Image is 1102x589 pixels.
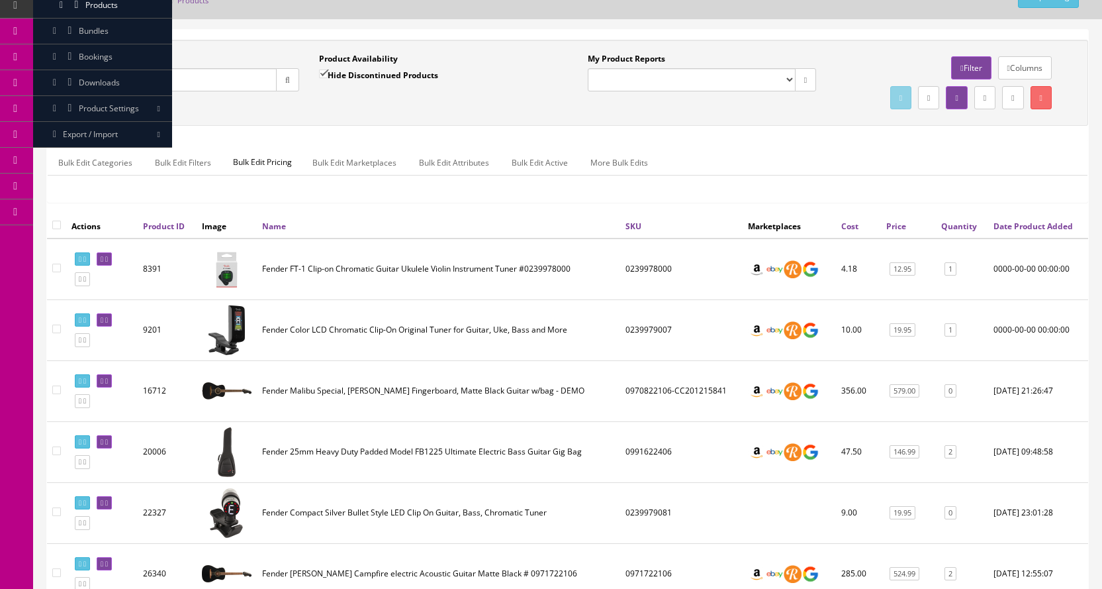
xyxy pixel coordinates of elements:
[951,56,991,80] a: Filter
[766,565,784,583] img: ebay
[202,427,252,477] img: 0991622406_merch_frt_001_nr-75x75.png
[944,506,956,520] a: 0
[784,565,802,583] img: reverb
[836,482,882,543] td: 9.00
[784,321,802,339] img: reverb
[79,103,139,114] span: Product Settings
[836,421,882,482] td: 47.50
[841,221,858,232] a: Cost
[202,366,252,416] img: 0970822106_gtr_frt_001_rr-75x75.png
[766,321,784,339] img: ebay
[257,299,620,360] td: Fender Color LCD Chromatic Clip-On Original Tuner for Guitar, Uke, Bass and More
[988,482,1088,543] td: 2020-02-15 23:01:28
[993,221,1073,232] a: Date Product Added
[33,44,172,70] a: Bookings
[202,488,252,538] img: 0239979081_merch_frt_001_nr-75x75.png
[257,360,620,421] td: Fender Malibu Special, Pau Ferro Fingerboard, Matte Black Guitar w/bag - DEMO
[501,150,578,176] a: Bulk Edit Active
[941,221,977,232] a: Quantity
[748,565,766,583] img: amazon
[766,382,784,400] img: ebay
[620,360,743,421] td: 0970822106-CC201215841
[836,360,882,421] td: 356.00
[257,482,620,543] td: Fender Compact Silver Bullet Style LED Clip On Guitar, Bass, Chromatic Tuner
[79,25,109,36] span: Bundles
[998,56,1052,80] a: Columns
[784,443,802,461] img: reverb
[620,421,743,482] td: 0991622406
[79,51,113,62] span: Bookings
[33,70,172,96] a: Downloads
[620,299,743,360] td: 0239979007
[319,68,438,81] label: Hide Discontinued Products
[138,360,197,421] td: 16712
[890,384,919,398] a: 579.00
[944,323,956,337] a: 1
[48,150,143,176] a: Bulk Edit Categories
[988,239,1088,300] td: 0000-00-00 00:00:00
[138,239,197,300] td: 8391
[944,445,956,459] a: 2
[748,443,766,461] img: amazon
[588,53,665,65] label: My Product Reports
[836,299,882,360] td: 10.00
[620,239,743,300] td: 0239978000
[886,221,906,232] a: Price
[944,567,956,581] a: 2
[802,260,819,278] img: google_shopping
[743,214,835,238] th: Marketplaces
[33,19,172,44] a: Bundles
[33,122,172,148] a: Export / Import
[766,260,784,278] img: ebay
[138,421,197,482] td: 20006
[944,262,956,276] a: 1
[408,150,500,176] a: Bulk Edit Attributes
[319,70,328,78] input: Hide Discontinued Products
[144,150,222,176] a: Bulk Edit Filters
[66,214,138,238] th: Actions
[890,262,915,276] a: 12.95
[766,443,784,461] img: ebay
[988,299,1088,360] td: 0000-00-00 00:00:00
[802,382,819,400] img: google_shopping
[143,221,185,232] a: Product ID
[319,53,398,65] label: Product Availability
[620,482,743,543] td: 0239979081
[197,214,257,238] th: Image
[223,150,302,175] span: Bulk Edit Pricing
[138,299,197,360] td: 9201
[257,239,620,300] td: Fender FT-1 Clip-on Chromatic Guitar Ukulele Violin Instrument Tuner #0239978000
[262,221,286,232] a: Name
[580,150,659,176] a: More Bulk Edits
[302,150,407,176] a: Bulk Edit Marketplaces
[202,244,252,294] img: 0239978000_merch_frt_001_nr-75x75.png
[890,567,919,581] a: 524.99
[748,321,766,339] img: amazon
[70,68,277,91] input: Search
[784,382,802,400] img: reverb
[802,321,819,339] img: google_shopping
[802,565,819,583] img: google_shopping
[988,421,1088,482] td: 2019-05-16 09:48:58
[748,382,766,400] img: amazon
[257,421,620,482] td: Fender 25mm Heavy Duty Padded Model FB1225 Ultimate Electric Bass Guitar Gig Bag
[890,323,915,337] a: 19.95
[802,443,819,461] img: google_shopping
[784,260,802,278] img: reverb
[79,77,120,88] span: Downloads
[988,360,1088,421] td: 2018-08-16 21:26:47
[890,506,915,520] a: 19.95
[202,305,252,355] img: 0239979007_merch_dtl_002_nr-75x75.png
[836,239,882,300] td: 4.18
[944,384,956,398] a: 0
[890,445,919,459] a: 146.99
[138,482,197,543] td: 22327
[748,260,766,278] img: amazon
[625,221,641,232] a: SKU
